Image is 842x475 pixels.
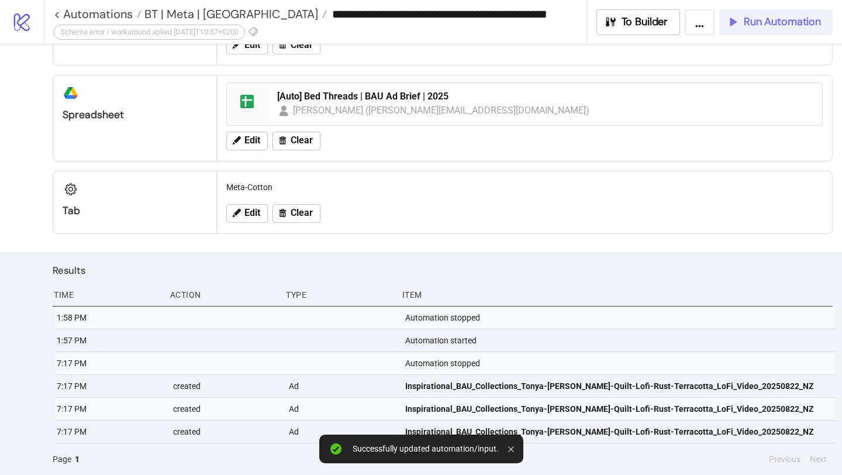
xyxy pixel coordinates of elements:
h2: Results [53,263,833,278]
span: Clear [291,208,313,218]
button: Clear [272,132,320,150]
div: 7:17 PM [56,398,164,420]
button: 1 [71,453,83,466]
div: created [172,398,280,420]
div: Automation stopped [404,352,836,374]
div: Spreadsheet [63,108,207,122]
div: Ad [288,398,396,420]
div: Automation stopped [404,307,836,329]
span: Page [53,453,71,466]
span: Edit [244,40,260,50]
span: Edit [244,135,260,146]
div: Successfully updated automation/input. [353,444,499,454]
span: Inspirational_BAU_Collections_Tonya-[PERSON_NAME]-Quilt-Lofi-Rust-Terracotta_LoFi_Video_20250822_NZ [405,402,814,415]
div: Action [169,284,277,306]
span: To Builder [622,15,668,29]
span: Inspirational_BAU_Collections_Tonya-[PERSON_NAME]-Quilt-Lofi-Rust-Terracotta_LoFi_Video_20250822_NZ [405,380,814,393]
a: BT | Meta | [GEOGRAPHIC_DATA] [142,8,327,20]
div: Time [53,284,161,306]
span: Clear [291,40,313,50]
button: Clear [272,204,320,223]
button: Clear [272,36,320,54]
div: created [172,421,280,443]
div: 7:17 PM [56,421,164,443]
button: Run Automation [719,9,833,35]
div: [PERSON_NAME] ([PERSON_NAME][EMAIL_ADDRESS][DOMAIN_NAME]) [293,103,590,118]
div: Schema error / workaround aplied [DATE]T10:57+0200 [54,25,245,40]
a: Inspirational_BAU_Collections_Tonya-[PERSON_NAME]-Quilt-Lofi-Rust-Terracotta_LoFi_Video_20250822_NZ [405,421,827,443]
div: Type [285,284,393,306]
button: Next [806,453,830,466]
span: Clear [291,135,313,146]
div: created [172,375,280,397]
div: [Auto] Bed Threads | BAU Ad Brief | 2025 [277,90,815,103]
button: To Builder [596,9,681,35]
span: Inspirational_BAU_Collections_Tonya-[PERSON_NAME]-Quilt-Lofi-Rust-Terracotta_LoFi_Video_20250822_NZ [405,425,814,438]
button: Edit [226,132,268,150]
div: 1:58 PM [56,307,164,329]
div: 7:17 PM [56,352,164,374]
a: < Automations [54,8,142,20]
div: Automation started [404,329,836,352]
span: Edit [244,208,260,218]
span: Run Automation [744,15,821,29]
button: Edit [226,204,268,223]
a: Inspirational_BAU_Collections_Tonya-[PERSON_NAME]-Quilt-Lofi-Rust-Terracotta_LoFi_Video_20250822_NZ [405,398,827,420]
div: Tab [63,204,207,218]
div: 7:17 PM [56,375,164,397]
div: Ad [288,375,396,397]
div: Meta-Cotton [222,176,827,198]
span: BT | Meta | [GEOGRAPHIC_DATA] [142,6,318,22]
div: Item [401,284,833,306]
button: Previous [765,453,804,466]
button: Edit [226,36,268,54]
a: Inspirational_BAU_Collections_Tonya-[PERSON_NAME]-Quilt-Lofi-Rust-Terracotta_LoFi_Video_20250822_NZ [405,375,827,397]
div: 1:57 PM [56,329,164,352]
button: ... [685,9,715,35]
div: Ad [288,421,396,443]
